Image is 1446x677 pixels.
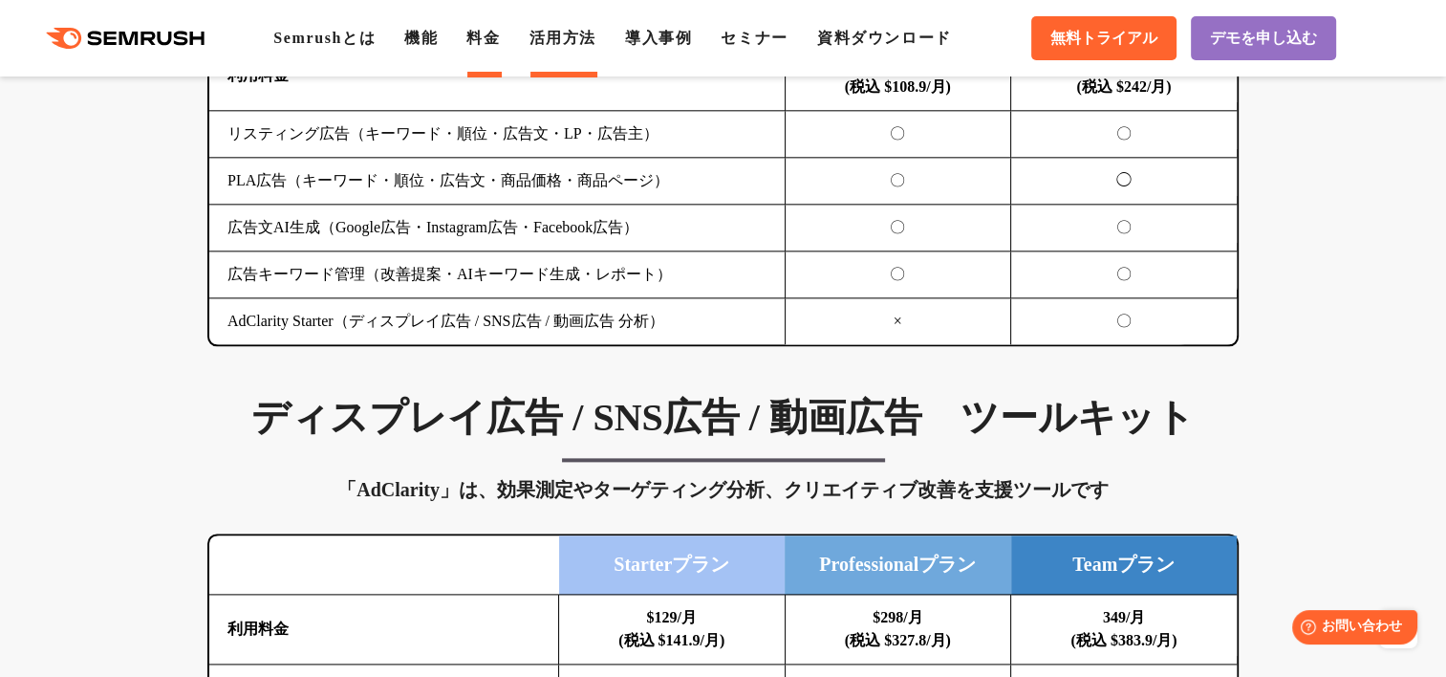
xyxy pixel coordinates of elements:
[207,394,1239,442] h3: ディスプレイ広告 / SNS広告 / 動画広告 ツールキット
[1070,609,1176,648] b: 349/月 (税込 $383.9/月)
[273,30,376,46] a: Semrushとは
[785,111,1011,158] td: 〇
[404,30,438,46] a: 機能
[1011,158,1238,205] td: ◯
[785,535,1011,595] td: Professionalプラン
[721,30,788,46] a: セミナー
[1276,602,1425,656] iframe: Help widget launcher
[209,111,785,158] td: リスティング広告（キーワード・順位・広告文・LP・広告主）
[209,158,785,205] td: PLA広告（キーワード・順位・広告文・商品価格・商品ページ）
[207,474,1239,505] div: 「AdClarity」は、効果測定やターゲティング分析、クリエイティブ改善を支援ツールです
[1031,16,1176,60] a: 無料トライアル
[1011,205,1238,251] td: 〇
[209,205,785,251] td: 広告文AI生成（Google広告・Instagram広告・Facebook広告）
[466,30,500,46] a: 料金
[227,621,289,637] b: 利用料金
[618,609,724,648] b: $129/月 (税込 $141.9/月)
[785,205,1011,251] td: 〇
[625,30,692,46] a: 導入事例
[1011,298,1238,345] td: 〇
[1011,251,1238,298] td: 〇
[1011,111,1238,158] td: 〇
[817,30,952,46] a: 資料ダウンロード
[1011,535,1238,595] td: Teamプラン
[1050,29,1157,49] span: 無料トライアル
[529,30,596,46] a: 活用方法
[1210,29,1317,49] span: デモを申し込む
[785,298,1011,345] td: ×
[209,251,785,298] td: 広告キーワード管理（改善提案・AIキーワード生成・レポート）
[845,609,951,648] b: $298/月 (税込 $327.8/月)
[785,158,1011,205] td: 〇
[785,251,1011,298] td: 〇
[209,298,785,345] td: AdClarity Starter（ディスプレイ広告 / SNS広告 / 動画広告 分析）
[559,535,786,595] td: Starterプラン
[1191,16,1336,60] a: デモを申し込む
